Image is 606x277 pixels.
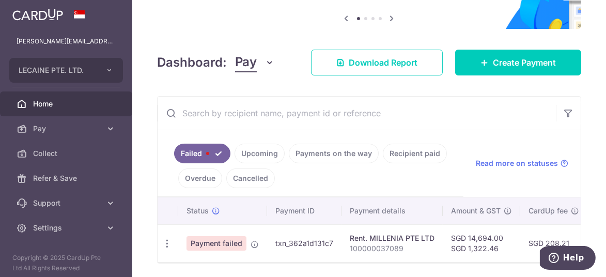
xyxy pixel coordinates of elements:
a: Payments on the way [289,144,379,163]
input: Search by recipient name, payment id or reference [158,97,556,130]
span: Collect [33,148,101,159]
span: CardUp fee [529,206,568,216]
a: Recipient paid [383,144,447,163]
th: Payment ID [267,197,341,224]
iframe: Opens a widget where you can find more information [540,246,596,272]
span: Amount & GST [451,206,501,216]
span: Home [33,99,101,109]
td: txn_362a1d131c7 [267,224,341,262]
th: Payment details [341,197,443,224]
a: Overdue [178,168,222,188]
a: Cancelled [226,168,275,188]
td: SGD 14,694.00 SGD 1,322.46 [443,224,520,262]
button: Pay [235,53,275,72]
button: LECAINE PTE. LTD. [9,58,123,83]
span: Create Payment [493,56,556,69]
a: Read more on statuses [476,158,568,168]
div: Rent. MILLENIA PTE LTD [350,233,434,243]
a: Create Payment [455,50,581,75]
span: Download Report [349,56,417,69]
span: Refer & Save [33,173,101,183]
td: SGD 208.21 [520,224,587,262]
img: CardUp [12,8,63,21]
span: Settings [33,223,101,233]
p: 100000037089 [350,243,434,254]
span: Pay [235,53,257,72]
p: [PERSON_NAME][EMAIL_ADDRESS][DOMAIN_NAME] [17,36,116,47]
span: LECAINE PTE. LTD. [19,65,95,75]
span: Read more on statuses [476,158,558,168]
span: Status [187,206,209,216]
a: Upcoming [235,144,285,163]
a: Failed [174,144,230,163]
span: Pay [33,124,101,134]
span: Support [33,198,101,208]
span: Payment failed [187,236,246,251]
h4: Dashboard: [157,53,227,72]
a: Download Report [311,50,443,75]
